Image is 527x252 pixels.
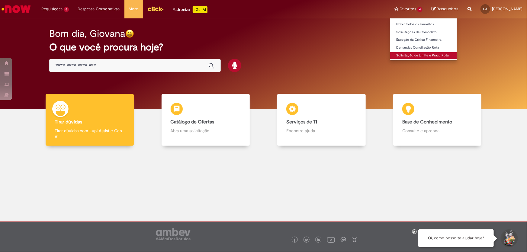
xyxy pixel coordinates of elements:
a: Exceção da Crítica Financeira [390,37,457,43]
span: More [129,6,138,12]
img: happy-face.png [125,29,134,38]
img: logo_footer_linkedin.png [317,238,320,242]
h2: Bom dia, Giovana [49,28,125,39]
span: [PERSON_NAME] [492,6,522,11]
b: Catálogo de Ofertas [171,119,214,125]
span: 4 [417,7,423,12]
span: 6 [64,7,69,12]
span: Favoritos [400,6,416,12]
span: Despesas Corporativas [78,6,120,12]
a: Rascunhos [432,6,458,12]
div: Oi, como posso te ajudar hoje? [418,229,494,247]
b: Tirar dúvidas [55,119,82,125]
a: Base de Conhecimento Consulte e aprenda [379,94,495,146]
a: Solicitação de Limite e Prazo Rota [390,52,457,59]
a: Demandas Conciliação Rota [390,44,457,51]
ul: Favoritos [390,18,457,61]
img: logo_footer_facebook.png [293,239,296,242]
span: GA [484,7,487,11]
img: logo_footer_ambev_rotulo_gray.png [156,228,191,240]
b: Base de Conhecimento [402,119,452,125]
img: logo_footer_twitter.png [305,239,308,242]
p: Abra uma solicitação [171,128,241,134]
p: Encontre ajuda [286,128,356,134]
div: Padroniza [173,6,207,13]
span: Requisições [41,6,63,12]
p: Tirar dúvidas com Lupi Assist e Gen Ai [55,128,125,140]
p: Consulte e aprenda [402,128,472,134]
a: Catálogo de Ofertas Abra uma solicitação [148,94,264,146]
b: Serviços de TI [286,119,317,125]
a: Tirar dúvidas Tirar dúvidas com Lupi Assist e Gen Ai [32,94,148,146]
button: Iniciar Conversa de Suporte [500,229,518,247]
a: Exibir todos os Favoritos [390,21,457,28]
img: ServiceNow [1,3,32,15]
img: logo_footer_naosei.png [352,237,357,242]
img: logo_footer_youtube.png [327,236,335,244]
span: Rascunhos [437,6,458,12]
h2: O que você procura hoje? [49,42,478,53]
a: Solicitações de Comodato [390,29,457,36]
a: Serviços de TI Encontre ajuda [264,94,380,146]
img: click_logo_yellow_360x200.png [147,4,164,13]
p: +GenAi [193,6,207,13]
img: logo_footer_workplace.png [341,237,346,242]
